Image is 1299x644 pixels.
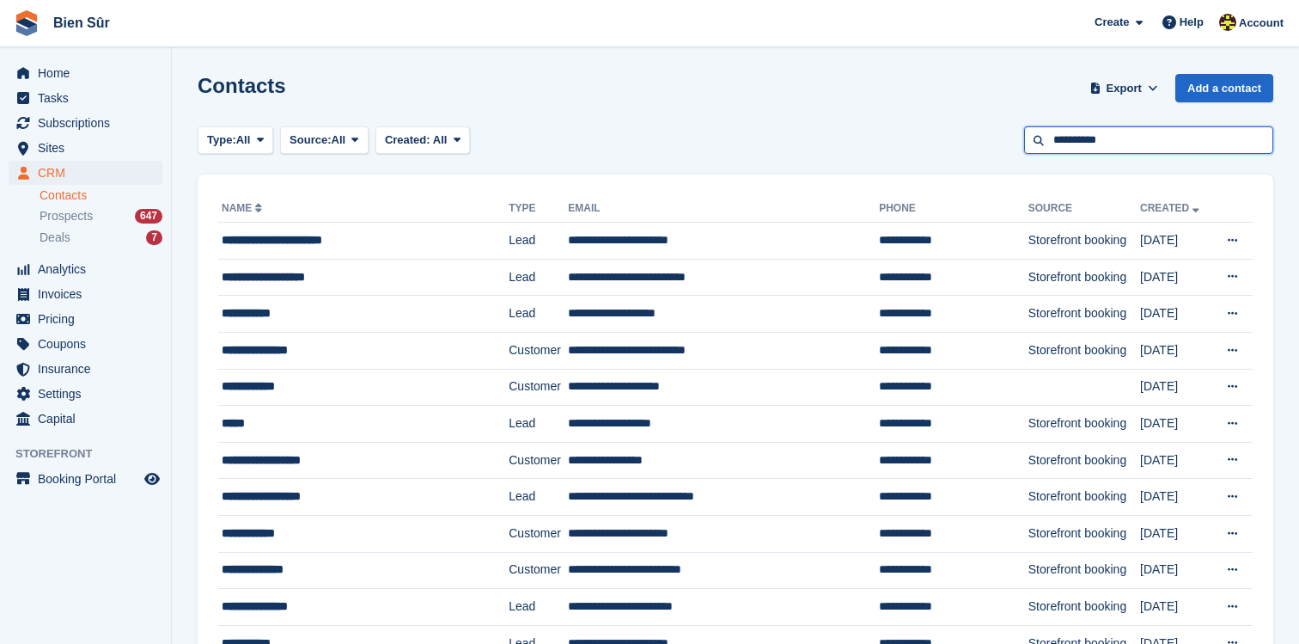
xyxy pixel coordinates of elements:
a: Contacts [40,187,162,204]
span: All [433,133,448,146]
span: Help [1180,14,1204,31]
a: Prospects 647 [40,207,162,225]
span: All [236,132,251,149]
td: [DATE] [1140,259,1211,296]
td: [DATE] [1140,296,1211,333]
td: Lead [509,223,568,260]
a: menu [9,61,162,85]
a: menu [9,467,162,491]
span: Coupons [38,332,141,356]
span: Subscriptions [38,111,141,135]
td: [DATE] [1140,552,1211,589]
td: Storefront booking [1028,332,1140,369]
span: CRM [38,161,141,185]
span: Deals [40,230,70,246]
span: Home [38,61,141,85]
td: Storefront booking [1028,442,1140,479]
td: Customer [509,369,568,406]
td: Storefront booking [1028,589,1140,626]
td: [DATE] [1140,479,1211,516]
td: [DATE] [1140,332,1211,369]
td: [DATE] [1140,589,1211,626]
button: Export [1086,74,1162,102]
a: menu [9,282,162,306]
td: Storefront booking [1028,552,1140,589]
span: Storefront [15,445,171,463]
td: [DATE] [1140,369,1211,406]
img: logo_orange.svg [27,28,41,41]
span: Prospects [40,208,93,224]
td: Storefront booking [1028,259,1140,296]
a: Name [222,202,265,214]
img: tab_keywords_by_traffic_grey.svg [174,100,187,113]
a: menu [9,136,162,160]
img: Marie Tran [1219,14,1236,31]
td: Storefront booking [1028,515,1140,552]
td: Customer [509,552,568,589]
h1: Contacts [198,74,286,97]
a: Add a contact [1175,74,1273,102]
td: Customer [509,332,568,369]
td: [DATE] [1140,223,1211,260]
span: Account [1239,15,1284,32]
th: Type [509,195,568,223]
td: [DATE] [1140,406,1211,443]
td: Storefront booking [1028,479,1140,516]
span: Export [1107,80,1142,97]
span: Source: [290,132,331,149]
button: Created: All [375,126,470,155]
td: Storefront booking [1028,296,1140,333]
a: Preview store [142,469,162,489]
a: menu [9,111,162,135]
img: website_grey.svg [27,45,41,58]
a: menu [9,86,162,110]
span: Tasks [38,86,141,110]
span: Capital [38,407,141,431]
span: Booking Portal [38,467,141,491]
div: 647 [135,209,162,224]
div: v 4.0.25 [48,28,84,41]
div: 7 [146,230,162,245]
a: Deals 7 [40,229,162,247]
button: Type: All [198,126,273,155]
td: Lead [509,296,568,333]
a: menu [9,307,162,331]
a: menu [9,357,162,381]
a: menu [9,161,162,185]
td: [DATE] [1140,515,1211,552]
td: Storefront booking [1028,223,1140,260]
a: menu [9,382,162,406]
div: Domain: [DOMAIN_NAME] [45,45,189,58]
span: Create [1095,14,1129,31]
span: Analytics [38,257,141,281]
span: Sites [38,136,141,160]
th: Email [568,195,879,223]
td: [DATE] [1140,442,1211,479]
td: Lead [509,589,568,626]
span: Created: [385,133,430,146]
a: menu [9,332,162,356]
span: Insurance [38,357,141,381]
img: tab_domain_overview_orange.svg [50,100,64,113]
td: Lead [509,406,568,443]
span: Settings [38,382,141,406]
span: All [332,132,346,149]
a: Bien Sûr [46,9,117,37]
div: Domain Overview [69,101,154,113]
a: Created [1140,202,1203,214]
button: Source: All [280,126,369,155]
span: Type: [207,132,236,149]
td: Lead [509,479,568,516]
td: Lead [509,259,568,296]
th: Source [1028,195,1140,223]
td: Customer [509,515,568,552]
td: Customer [509,442,568,479]
img: stora-icon-8386f47178a22dfd0bd8f6a31ec36ba5ce8667c1dd55bd0f319d3a0aa187defe.svg [14,10,40,36]
a: menu [9,407,162,431]
a: menu [9,257,162,281]
span: Invoices [38,282,141,306]
th: Phone [879,195,1028,223]
div: Keywords by Traffic [192,101,284,113]
span: Pricing [38,307,141,331]
td: Storefront booking [1028,406,1140,443]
